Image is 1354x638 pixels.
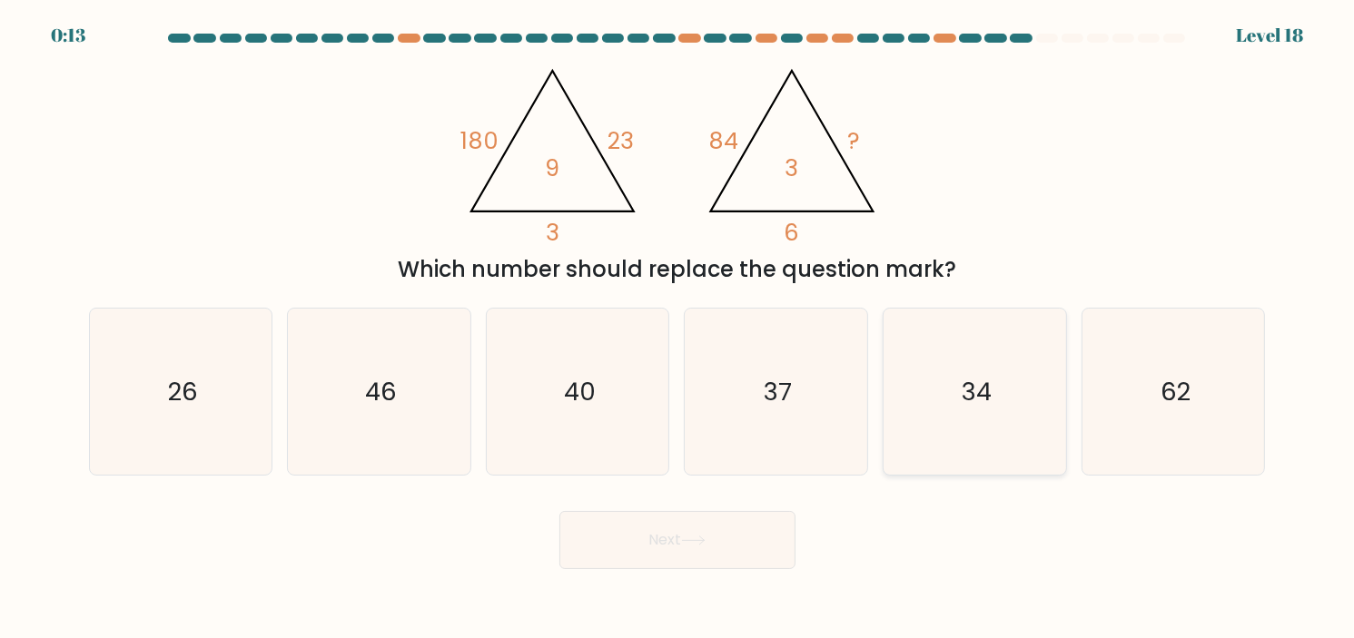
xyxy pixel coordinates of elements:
div: Which number should replace the question mark? [100,253,1255,286]
tspan: 3 [786,152,799,184]
text: 26 [167,374,197,409]
text: 37 [764,374,792,409]
div: Level 18 [1236,22,1303,49]
text: 40 [563,374,595,409]
div: 0:13 [51,22,85,49]
text: 62 [1160,374,1190,409]
button: Next [559,511,796,569]
text: 46 [365,374,396,409]
tspan: 9 [545,152,559,184]
tspan: 23 [608,124,635,157]
tspan: 180 [460,124,499,157]
tspan: 3 [546,216,559,249]
tspan: ? [847,124,860,157]
text: 34 [962,374,992,409]
tspan: 6 [785,216,800,249]
tspan: 84 [708,124,738,157]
